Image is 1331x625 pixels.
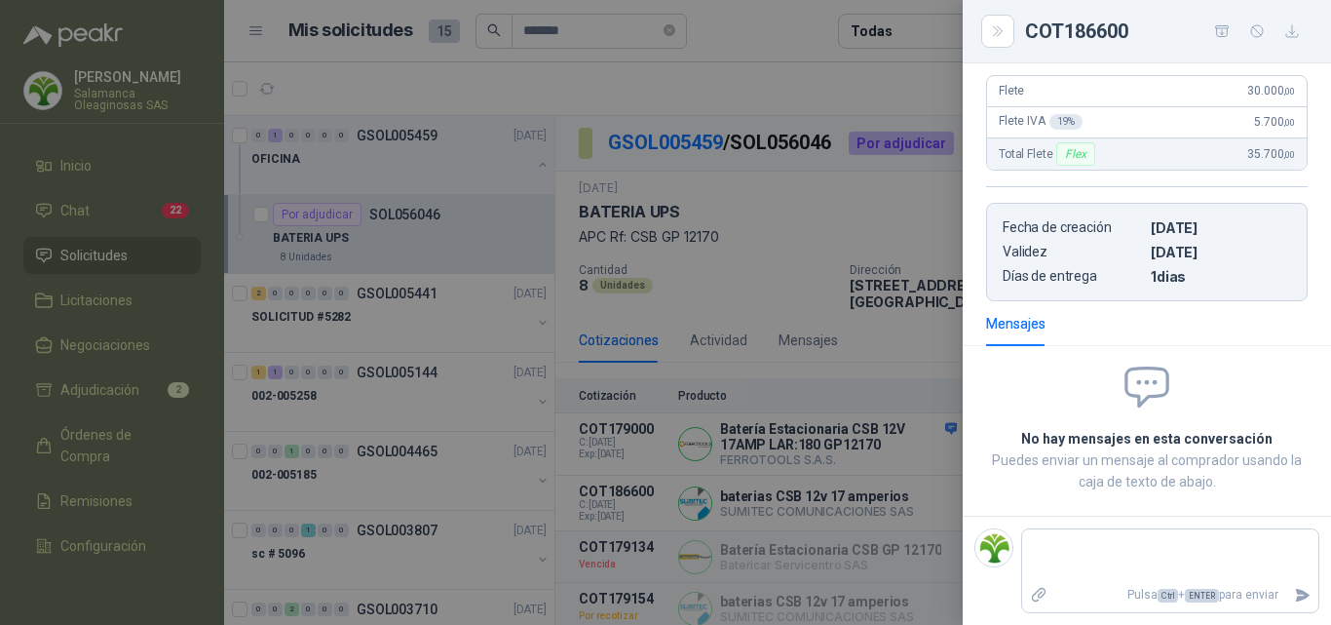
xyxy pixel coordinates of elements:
[1158,589,1178,603] span: Ctrl
[1283,149,1295,160] span: ,00
[1286,578,1318,612] button: Enviar
[1283,117,1295,128] span: ,00
[1022,578,1055,612] label: Adjuntar archivos
[986,428,1308,449] h2: No hay mensajes en esta conversación
[999,142,1099,166] span: Total Flete
[1003,268,1143,285] p: Días de entrega
[1003,219,1143,236] p: Fecha de creación
[1055,578,1287,612] p: Pulsa + para enviar
[986,449,1308,492] p: Puedes enviar un mensaje al comprador usando la caja de texto de abajo.
[1151,244,1291,260] p: [DATE]
[1003,244,1143,260] p: Validez
[1049,114,1084,130] div: 19 %
[999,114,1083,130] span: Flete IVA
[1185,589,1219,603] span: ENTER
[1283,86,1295,97] span: ,00
[1151,219,1291,236] p: [DATE]
[1254,115,1295,129] span: 5.700
[1025,16,1308,47] div: COT186600
[1247,84,1295,98] span: 30.000
[999,84,1024,98] span: Flete
[975,529,1012,566] img: Company Logo
[986,20,1009,43] button: Close
[1247,147,1295,161] span: 35.700
[986,313,1046,334] div: Mensajes
[1056,142,1094,166] div: Flex
[1151,268,1291,285] p: 1 dias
